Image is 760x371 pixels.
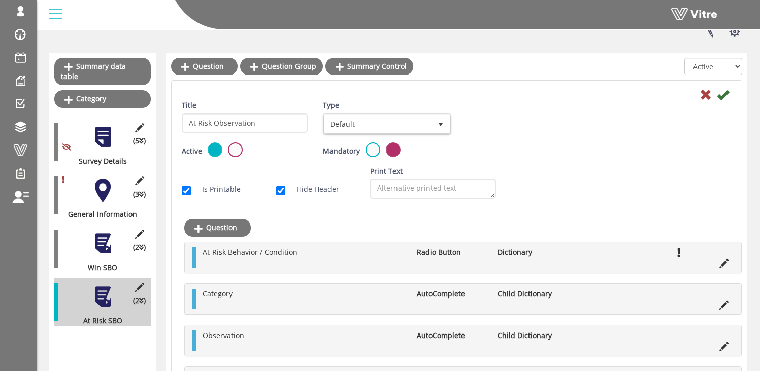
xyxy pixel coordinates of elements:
[323,146,360,156] label: Mandatory
[492,330,573,341] li: Child Dictionary
[492,289,573,299] li: Child Dictionary
[54,58,151,85] a: Summary data table
[133,189,146,199] span: (3 )
[133,136,146,146] span: (5 )
[182,186,191,195] input: Is Printable
[54,209,143,219] div: General Information
[133,295,146,306] span: (2 )
[323,100,339,110] label: Type
[325,58,413,75] a: Summary Control
[412,289,492,299] li: AutoComplete
[492,247,573,257] li: Dictionary
[54,263,143,273] div: Win SBO
[192,184,241,194] label: Is Printable
[324,115,431,133] span: Default
[240,58,323,75] a: Question Group
[203,330,244,340] span: Observation
[370,166,403,176] label: Print Text
[432,115,450,133] span: select
[171,58,238,75] a: Question
[182,100,196,110] label: Title
[54,316,143,326] div: At Risk SBO
[54,156,143,166] div: Survey Details
[412,330,492,341] li: AutoComplete
[184,219,251,236] a: Question
[133,242,146,252] span: (2 )
[286,184,339,194] label: Hide Header
[203,289,233,299] span: Category
[203,247,298,257] span: At-Risk Behavior / Condition
[54,90,151,107] a: Category
[276,186,285,195] input: Hide Header
[412,247,492,257] li: Radio Button
[182,146,202,156] label: Active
